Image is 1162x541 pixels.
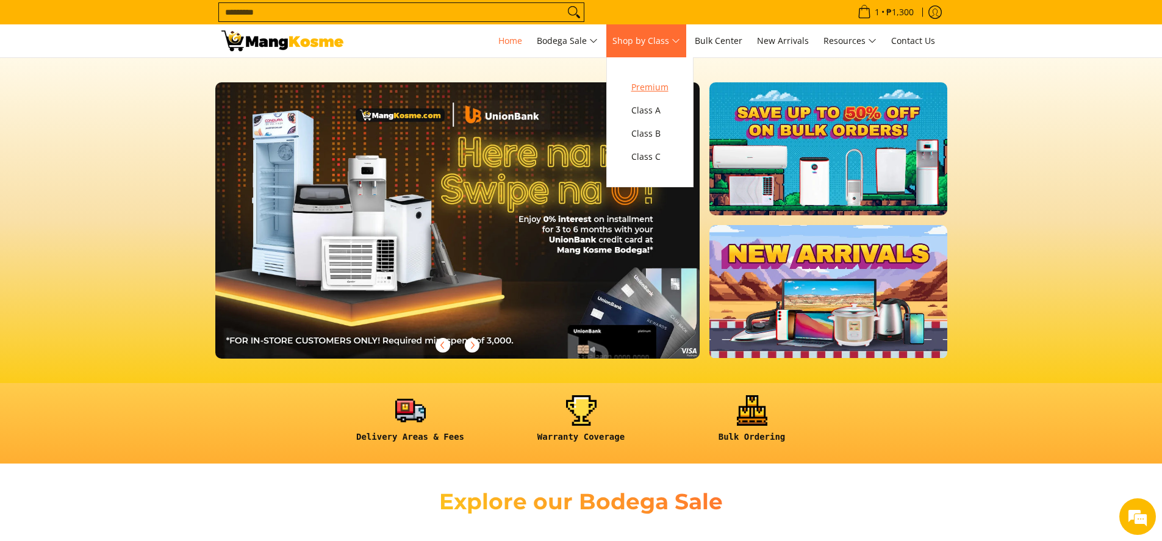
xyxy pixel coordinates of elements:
[631,126,669,142] span: Class B
[673,395,831,452] a: <h6><strong>Bulk Ordering</strong></h6>
[817,24,883,57] a: Resources
[631,80,669,95] span: Premium
[625,76,675,99] a: Premium
[625,122,675,145] a: Class B
[695,35,742,46] span: Bulk Center
[751,24,815,57] a: New Arrivals
[502,395,661,452] a: <h6><strong>Warranty Coverage</strong></h6>
[884,8,916,16] span: ₱1,300
[356,24,941,57] nav: Main Menu
[625,145,675,168] a: Class C
[873,8,881,16] span: 1
[331,395,490,452] a: <h6><strong>Delivery Areas & Fees</strong></h6>
[429,332,456,359] button: Previous
[689,24,748,57] a: Bulk Center
[631,103,669,118] span: Class A
[492,24,528,57] a: Home
[564,3,584,21] button: Search
[531,24,604,57] a: Bodega Sale
[221,30,343,51] img: Mang Kosme: Your Home Appliances Warehouse Sale Partner!
[631,149,669,165] span: Class C
[404,488,758,515] h2: Explore our Bodega Sale
[757,35,809,46] span: New Arrivals
[606,24,686,57] a: Shop by Class
[885,24,941,57] a: Contact Us
[612,34,680,49] span: Shop by Class
[459,332,486,359] button: Next
[498,35,522,46] span: Home
[891,35,935,46] span: Contact Us
[823,34,877,49] span: Resources
[537,34,598,49] span: Bodega Sale
[854,5,917,19] span: •
[625,99,675,122] a: Class A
